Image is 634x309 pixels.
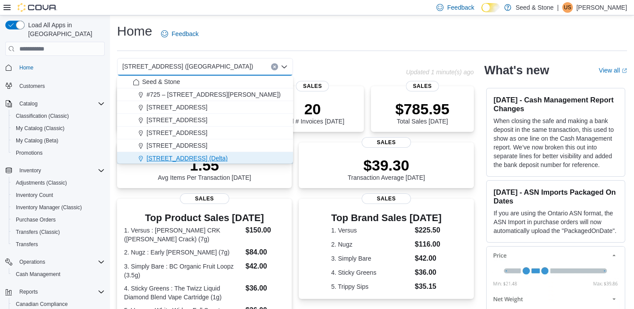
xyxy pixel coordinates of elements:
button: Customers [2,79,108,92]
span: Operations [16,257,105,267]
span: My Catalog (Beta) [16,137,59,144]
h1: Home [117,22,152,40]
button: Operations [2,256,108,268]
button: Reports [16,287,41,297]
a: Transfers (Classic) [12,227,63,237]
p: 20 [281,100,344,118]
span: Adjustments (Classic) [16,179,67,186]
dd: $35.15 [415,281,442,292]
dd: $225.50 [415,225,442,236]
dt: 4. Sticky Greens : The Twizz Liquid Diamond Blend Vape Cartridge (1g) [124,284,242,302]
button: Transfers (Classic) [9,226,108,238]
h3: Top Brand Sales [DATE] [331,213,442,223]
dt: 2. Nugz : Early [PERSON_NAME] (7g) [124,248,242,257]
span: Purchase Orders [12,214,105,225]
span: Reports [16,287,105,297]
span: Home [19,64,33,71]
h3: [DATE] - ASN Imports Packaged On Dates [494,188,618,205]
dd: $42.00 [246,261,285,272]
span: US [564,2,572,13]
span: Sales [362,193,411,204]
span: Inventory Count [16,192,53,199]
a: Classification (Classic) [12,111,73,121]
span: Cash Management [12,269,105,280]
span: Purchase Orders [16,216,56,223]
span: Transfers (Classic) [16,229,60,236]
a: Feedback [158,25,202,43]
span: Dark Mode [481,12,482,13]
a: Cash Management [12,269,64,280]
p: 1.55 [158,156,251,174]
span: Sales [406,81,439,91]
span: [STREET_ADDRESS] ([GEOGRAPHIC_DATA]) [122,61,253,72]
p: Seed & Stone [516,2,553,13]
p: When closing the safe and making a bank deposit in the same transaction, this used to show as one... [494,116,618,169]
p: | [557,2,559,13]
span: Inventory [16,165,105,176]
span: Customers [19,83,45,90]
button: My Catalog (Beta) [9,135,108,147]
span: [STREET_ADDRESS] [147,128,207,137]
div: Avg Items Per Transaction [DATE] [158,156,251,181]
dt: 2. Nugz [331,240,411,249]
a: Purchase Orders [12,214,59,225]
img: Cova [18,3,57,12]
button: [STREET_ADDRESS] [117,139,293,152]
button: Cash Management [9,268,108,280]
button: Inventory [2,164,108,177]
span: Adjustments (Classic) [12,178,105,188]
div: Transaction Average [DATE] [348,156,425,181]
dt: 1. Versus [331,226,411,235]
span: Classification (Classic) [12,111,105,121]
dt: 3. Simply Bare [331,254,411,263]
p: If you are using the Ontario ASN format, the ASN Import in purchase orders will now automatically... [494,209,618,235]
button: Catalog [2,98,108,110]
dt: 4. Sticky Greens [331,268,411,277]
p: Updated 1 minute(s) ago [406,69,474,76]
button: Operations [16,257,49,267]
a: Inventory Manager (Classic) [12,202,85,213]
span: Seed & Stone [142,77,180,86]
button: Catalog [16,98,41,109]
input: Dark Mode [481,3,500,12]
span: Catalog [19,100,37,107]
span: Transfers [12,239,105,250]
span: Inventory [19,167,41,174]
p: $785.95 [395,100,449,118]
p: $39.30 [348,156,425,174]
span: Feedback [172,29,198,38]
span: [STREET_ADDRESS] [147,103,207,112]
div: Total Sales [DATE] [395,100,449,125]
h3: [DATE] - Cash Management Report Changes [494,95,618,113]
a: Customers [16,81,48,91]
button: Seed & Stone [117,76,293,88]
div: Total # Invoices [DATE] [281,100,344,125]
span: [STREET_ADDRESS] [147,141,207,150]
button: #725 – [STREET_ADDRESS][PERSON_NAME]) [117,88,293,101]
span: My Catalog (Classic) [16,125,65,132]
span: Home [16,62,105,73]
span: Catalog [16,98,105,109]
a: My Catalog (Beta) [12,135,62,146]
dd: $150.00 [246,225,285,236]
button: Inventory [16,165,44,176]
h2: What's new [484,63,549,77]
span: Transfers (Classic) [12,227,105,237]
span: Customers [16,80,105,91]
dt: 1. Versus : [PERSON_NAME] CRK ([PERSON_NAME] Crack) (7g) [124,226,242,244]
span: Inventory Manager (Classic) [16,204,82,211]
span: Reports [19,288,38,295]
span: [STREET_ADDRESS] (Delta) [147,154,227,163]
span: My Catalog (Beta) [12,135,105,146]
svg: External link [622,68,627,73]
button: Classification (Classic) [9,110,108,122]
a: Transfers [12,239,41,250]
a: Promotions [12,148,46,158]
span: Classification (Classic) [16,113,69,120]
button: Clear input [271,63,278,70]
button: Transfers [9,238,108,251]
dt: 5. Trippy Sips [331,282,411,291]
button: Home [2,61,108,74]
dd: $116.00 [415,239,442,250]
dd: $84.00 [246,247,285,258]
